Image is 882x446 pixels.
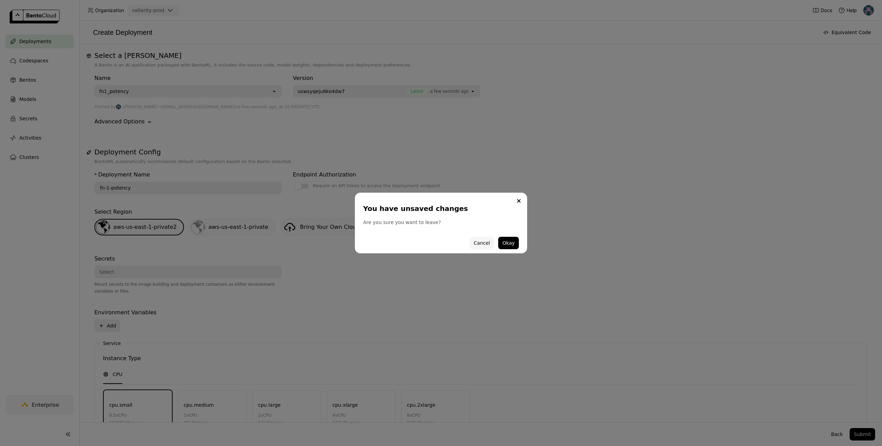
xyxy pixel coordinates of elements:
[363,219,519,226] div: Are you sure you want to leave?
[470,237,494,249] button: Cancel
[363,204,516,213] div: You have unsaved changes
[355,193,527,253] div: dialog
[498,237,519,249] button: Okay
[515,197,523,205] button: Close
